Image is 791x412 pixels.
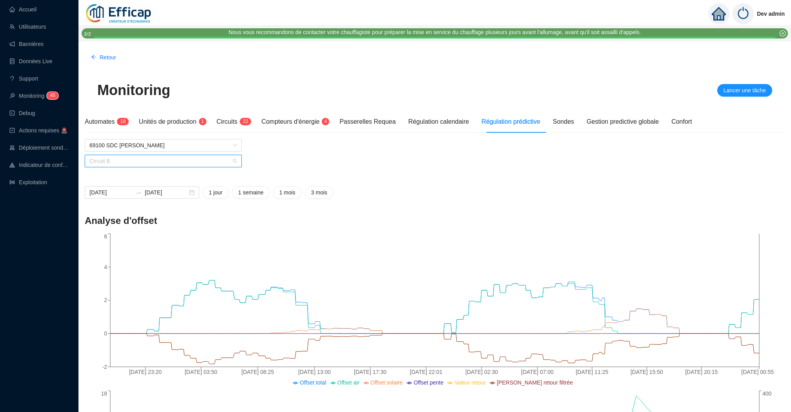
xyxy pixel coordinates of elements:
a: heat-mapIndicateur de confort [9,162,69,168]
tspan: [DATE] 02:30 [465,369,498,375]
span: 8 [123,119,126,124]
tspan: [DATE] 22:01 [410,369,443,375]
span: Circuits [217,118,237,125]
span: 1 [120,119,123,124]
tspan: [DATE] 00:55 [741,369,774,375]
div: Confort [671,117,692,126]
span: 2 [246,119,248,124]
span: Retour [100,53,116,62]
div: Nous vous recommandons de contacter votre chauffagiste pour préparer la mise en service du chauff... [228,28,641,37]
span: to [135,189,142,196]
tspan: [DATE] 03:50 [185,369,217,375]
button: Retour [85,51,122,64]
span: 1 semaine [238,189,264,197]
i: 3 / 3 [84,31,91,37]
sup: 4 [322,118,329,125]
span: Valeur retour [454,379,486,386]
a: homeAccueil [9,6,36,13]
a: databaseDonnées Live [9,58,53,64]
a: teamUtilisateurs [9,24,46,30]
span: swap-right [135,189,142,196]
span: 3 mois [311,189,327,197]
span: 1 jour [209,189,222,197]
sup: 45 [47,92,58,99]
div: Gestion predictive globale [587,117,659,126]
h3: Analyse d'offset [85,214,785,227]
tspan: [DATE] 07:00 [521,369,554,375]
a: monitorMonitoring45 [9,93,56,99]
span: 4 [50,93,53,98]
tspan: 2 [104,297,107,303]
span: 2 [243,119,246,124]
a: questionSupport [9,75,38,82]
span: Circuit B [89,155,237,167]
tspan: [DATE] 17:30 [354,369,386,375]
tspan: 400 [762,390,772,397]
span: home [712,7,726,21]
span: Offset total [300,379,326,386]
span: Monitoring [97,82,170,98]
button: 1 mois [273,186,302,199]
a: codeDebug [9,110,35,116]
div: Passerelles Requea [339,117,395,126]
tspan: [DATE] 15:50 [631,369,663,375]
tspan: 4 [104,264,107,270]
span: Automates [85,118,115,125]
button: 3 mois [305,186,334,199]
tspan: [DATE] 11:25 [576,369,608,375]
img: power [733,3,754,24]
span: Actions requises 🚨 [19,127,67,134]
span: arrow-left [91,54,97,60]
input: Date de début [89,189,132,197]
tspan: [DATE] 08:25 [241,369,274,375]
span: Compteurs d'énergie [261,118,319,125]
span: 1 [201,119,204,124]
span: Dev admin [757,1,785,26]
span: close-circle [780,30,786,37]
span: 4 [324,119,327,124]
a: slidersExploitation [9,179,47,185]
div: Régulation prédictive [481,117,540,126]
sup: 1 [199,118,206,125]
a: notificationBannières [9,41,44,47]
input: Date de fin [145,189,188,197]
button: 1 jour [202,186,229,199]
div: Sondes [553,117,574,126]
span: Offset air [337,379,360,386]
span: Offset pente [414,379,443,386]
div: Régulation calendaire [408,117,469,126]
tspan: 6 [104,233,107,240]
tspan: [DATE] 13:00 [298,369,331,375]
span: check-square [9,128,15,133]
tspan: 0 [104,330,107,337]
tspan: 18 [101,390,107,397]
button: 1 semaine [232,186,270,199]
tspan: [DATE] 20:15 [685,369,718,375]
button: Lancer une tâche [717,84,772,97]
span: 69100 SDC Albert Thomas [89,139,237,151]
sup: 18 [117,118,128,125]
tspan: [DATE] 23:20 [129,369,162,375]
span: 5 [53,93,55,98]
span: [PERSON_NAME] retour filtrée [497,379,573,386]
sup: 22 [240,118,251,125]
span: Offset solaire [370,379,403,386]
span: Lancer une tâche [724,86,766,95]
tspan: -2 [102,364,108,370]
span: 1 mois [279,189,295,197]
span: Unités de production [139,118,197,125]
a: clusterDéploiement sondes [9,145,69,151]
